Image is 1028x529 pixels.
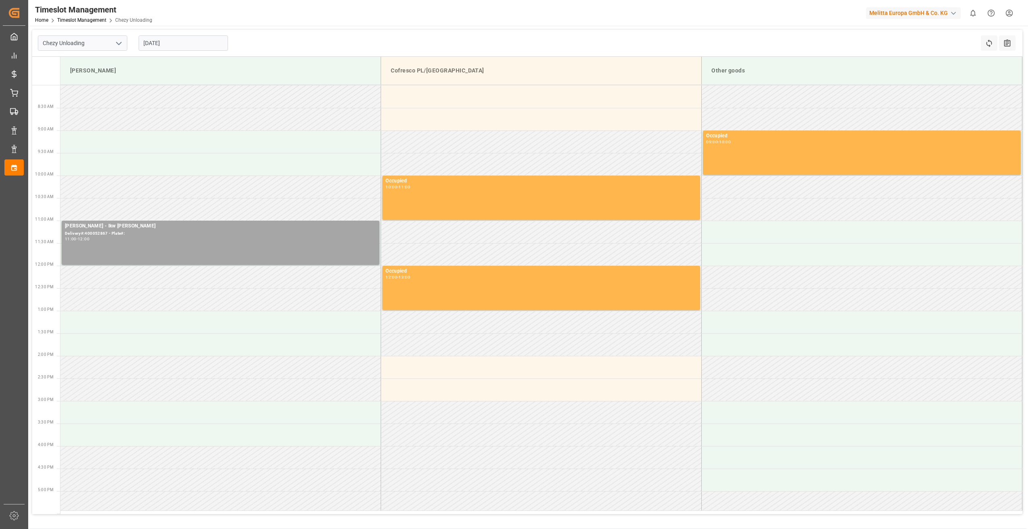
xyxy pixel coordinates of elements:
div: Occupied [385,177,697,185]
button: Melitta Europa GmbH & Co. KG [866,5,964,21]
div: [PERSON_NAME] [67,63,374,78]
span: 11:00 AM [35,217,54,221]
span: 4:30 PM [38,465,54,469]
span: 8:30 AM [38,104,54,109]
span: 11:30 AM [35,240,54,244]
div: 13:00 [398,275,410,279]
div: 11:00 [65,237,77,241]
span: 10:30 AM [35,194,54,199]
div: Delivery#:400052867 - Plate#: [65,230,376,237]
span: 2:00 PM [38,352,54,357]
span: 3:00 PM [38,397,54,402]
span: 9:30 AM [38,149,54,154]
div: - [397,185,398,189]
div: Cofresco PL/[GEOGRAPHIC_DATA] [388,63,695,78]
div: - [77,237,78,241]
button: show 0 new notifications [964,4,982,22]
span: 3:30 PM [38,420,54,424]
input: Type to search/select [38,35,127,51]
button: Help Center [982,4,1000,22]
div: - [397,275,398,279]
span: 4:00 PM [38,442,54,447]
div: Occupied [706,132,1018,140]
span: 12:00 PM [35,262,54,267]
div: 10:00 [385,185,397,189]
span: 2:30 PM [38,375,54,379]
div: Occupied [385,267,697,275]
div: - [718,140,719,144]
a: Home [35,17,48,23]
span: 10:00 AM [35,172,54,176]
div: 11:00 [398,185,410,189]
button: open menu [112,37,124,50]
span: 5:00 PM [38,488,54,492]
span: 1:00 PM [38,307,54,312]
div: 10:00 [719,140,731,144]
input: DD-MM-YYYY [139,35,228,51]
div: Other goods [708,63,1016,78]
span: 9:00 AM [38,127,54,131]
div: Timeslot Management [35,4,152,16]
span: 12:30 PM [35,285,54,289]
div: [PERSON_NAME] - lkw [PERSON_NAME] [65,222,376,230]
div: 12:00 [385,275,397,279]
div: Melitta Europa GmbH & Co. KG [866,7,961,19]
span: 1:30 PM [38,330,54,334]
a: Timeslot Management [57,17,106,23]
div: 12:00 [78,237,89,241]
div: 09:00 [706,140,718,144]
